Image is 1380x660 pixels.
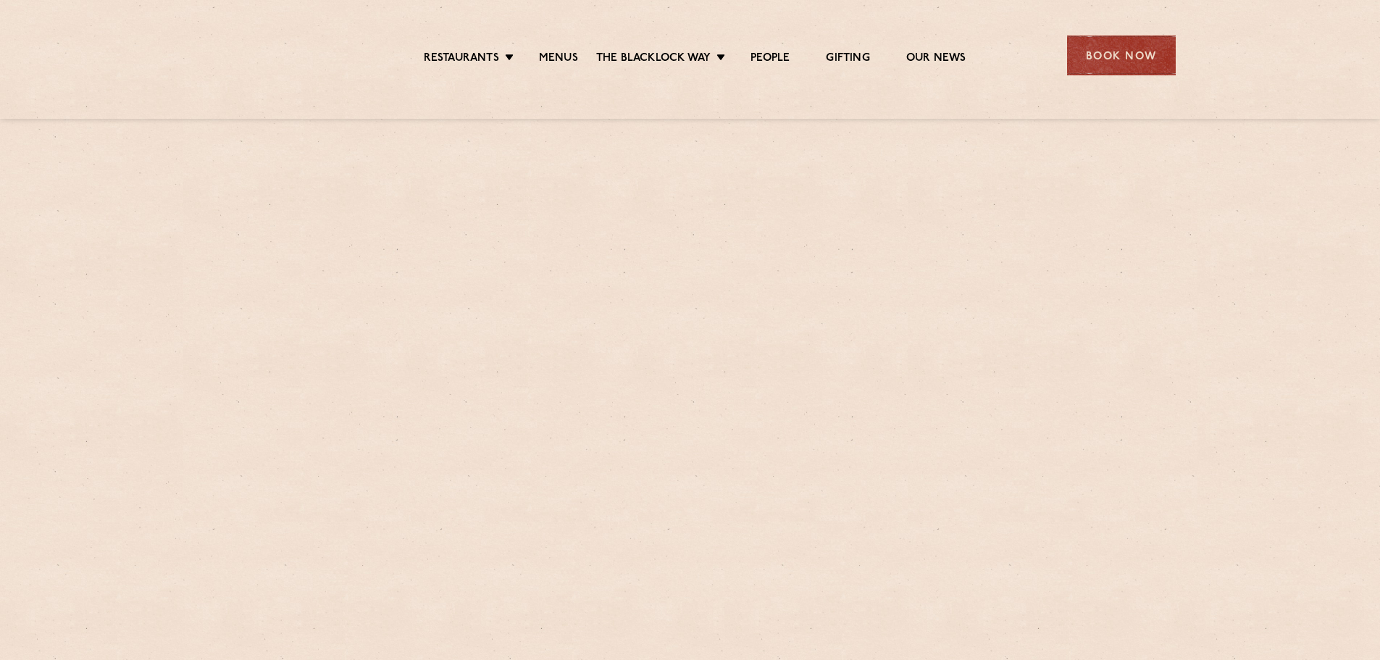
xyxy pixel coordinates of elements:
[596,51,711,67] a: The Blacklock Way
[750,51,790,67] a: People
[1067,35,1176,75] div: Book Now
[539,51,578,67] a: Menus
[826,51,869,67] a: Gifting
[906,51,966,67] a: Our News
[424,51,499,67] a: Restaurants
[205,14,330,97] img: svg%3E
